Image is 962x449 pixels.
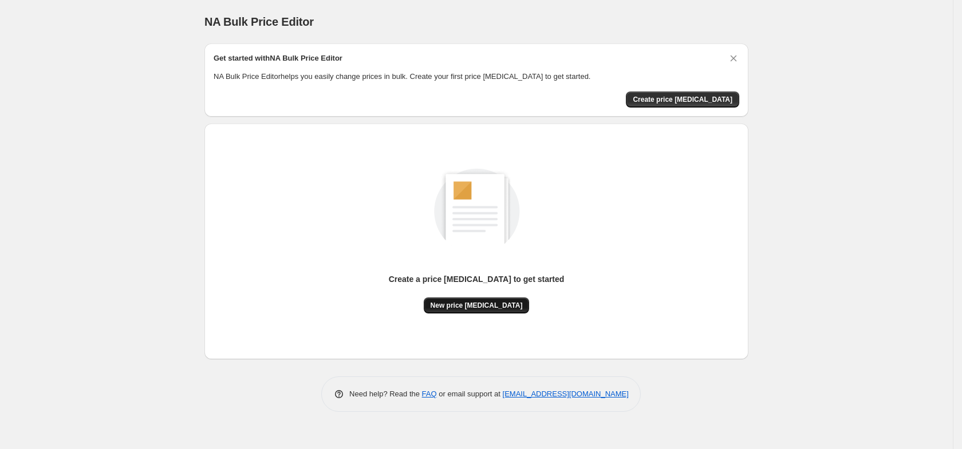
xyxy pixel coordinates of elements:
p: Create a price [MEDICAL_DATA] to get started [389,273,565,285]
span: NA Bulk Price Editor [204,15,314,28]
span: Need help? Read the [349,390,422,398]
a: [EMAIL_ADDRESS][DOMAIN_NAME] [503,390,629,398]
span: Create price [MEDICAL_DATA] [633,95,732,104]
button: Dismiss card [728,53,739,64]
p: NA Bulk Price Editor helps you easily change prices in bulk. Create your first price [MEDICAL_DAT... [214,71,739,82]
span: or email support at [437,390,503,398]
h2: Get started with NA Bulk Price Editor [214,53,342,64]
button: New price [MEDICAL_DATA] [424,297,530,313]
span: New price [MEDICAL_DATA] [431,301,523,310]
button: Create price change job [626,92,739,108]
a: FAQ [422,390,437,398]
